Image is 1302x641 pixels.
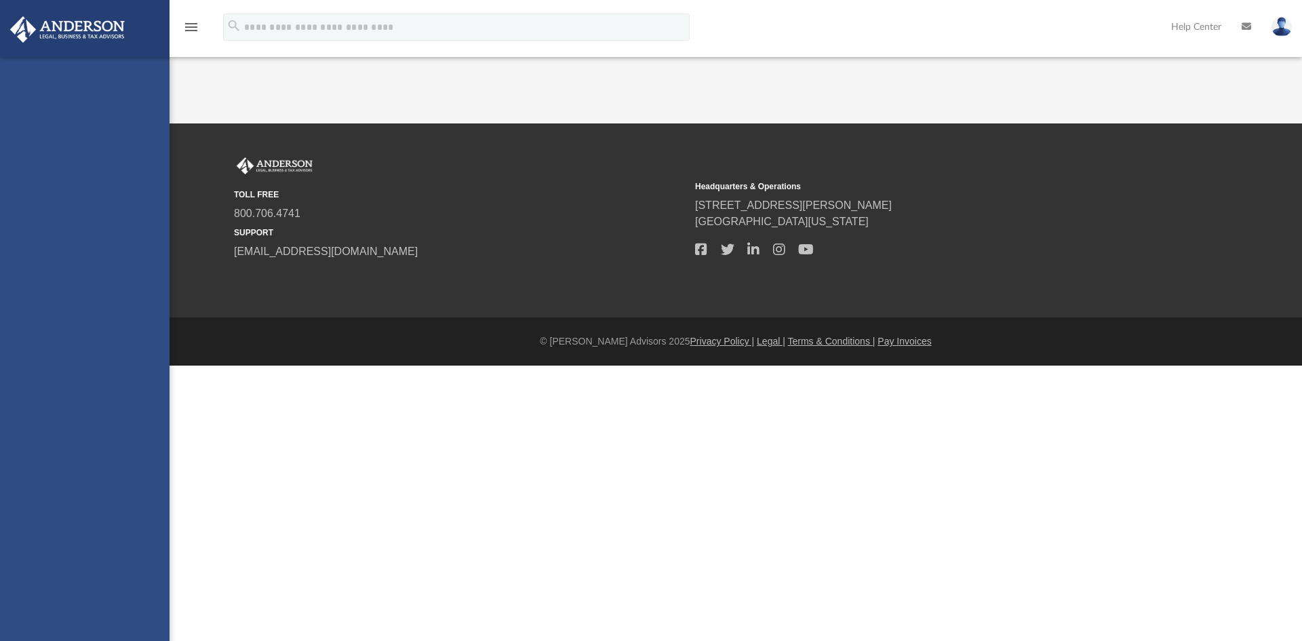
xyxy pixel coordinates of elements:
a: 800.706.4741 [234,208,300,219]
img: User Pic [1271,17,1292,37]
a: Pay Invoices [877,336,931,347]
small: TOLL FREE [234,189,686,201]
a: Legal | [757,336,785,347]
i: search [226,18,241,33]
a: Privacy Policy | [690,336,755,347]
a: [EMAIL_ADDRESS][DOMAIN_NAME] [234,246,418,257]
a: [STREET_ADDRESS][PERSON_NAME] [695,199,892,211]
i: menu [183,19,199,35]
small: SUPPORT [234,227,686,239]
img: Anderson Advisors Platinum Portal [6,16,129,43]
div: © [PERSON_NAME] Advisors 2025 [170,334,1302,349]
small: Headquarters & Operations [695,180,1147,193]
a: menu [183,26,199,35]
img: Anderson Advisors Platinum Portal [234,157,315,175]
a: [GEOGRAPHIC_DATA][US_STATE] [695,216,869,227]
a: Terms & Conditions | [788,336,875,347]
